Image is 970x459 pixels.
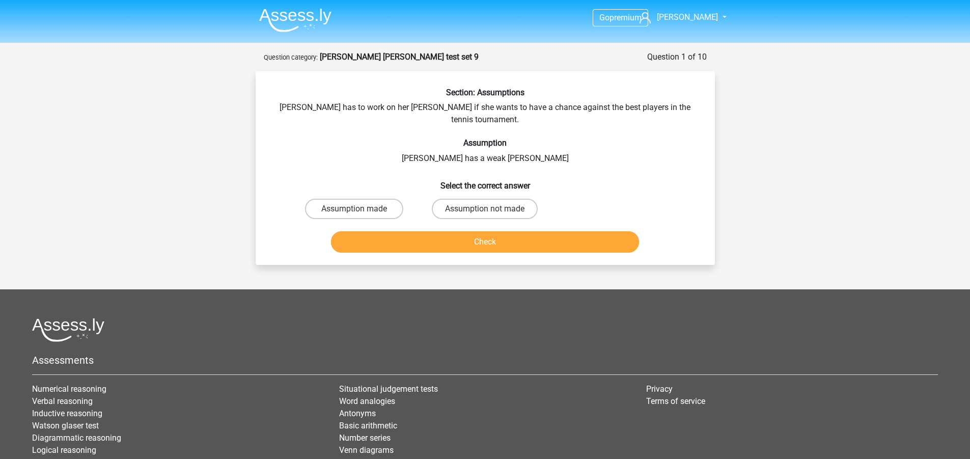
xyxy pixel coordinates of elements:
[272,173,699,191] h6: Select the correct answer
[646,396,705,406] a: Terms of service
[260,88,711,257] div: [PERSON_NAME] has to work on her [PERSON_NAME] if she wants to have a chance against the best pla...
[339,421,397,430] a: Basic arithmetic
[599,13,609,22] span: Go
[305,199,403,219] label: Assumption made
[32,445,96,455] a: Logical reasoning
[646,384,673,394] a: Privacy
[32,396,93,406] a: Verbal reasoning
[339,384,438,394] a: Situational judgement tests
[635,11,719,23] a: [PERSON_NAME]
[339,409,376,418] a: Antonyms
[339,445,394,455] a: Venn diagrams
[272,138,699,148] h6: Assumption
[264,53,318,61] small: Question category:
[609,13,642,22] span: premium
[432,199,538,219] label: Assumption not made
[320,52,479,62] strong: [PERSON_NAME] [PERSON_NAME] test set 9
[32,421,99,430] a: Watson glaser test
[272,88,699,97] h6: Section: Assumptions
[339,396,395,406] a: Word analogies
[647,51,707,63] div: Question 1 of 10
[657,12,718,22] span: [PERSON_NAME]
[32,318,104,342] img: Assessly logo
[32,354,938,366] h5: Assessments
[331,231,639,253] button: Check
[593,11,648,24] a: Gopremium
[339,433,391,443] a: Number series
[32,433,121,443] a: Diagrammatic reasoning
[259,8,331,32] img: Assessly
[32,409,102,418] a: Inductive reasoning
[32,384,106,394] a: Numerical reasoning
